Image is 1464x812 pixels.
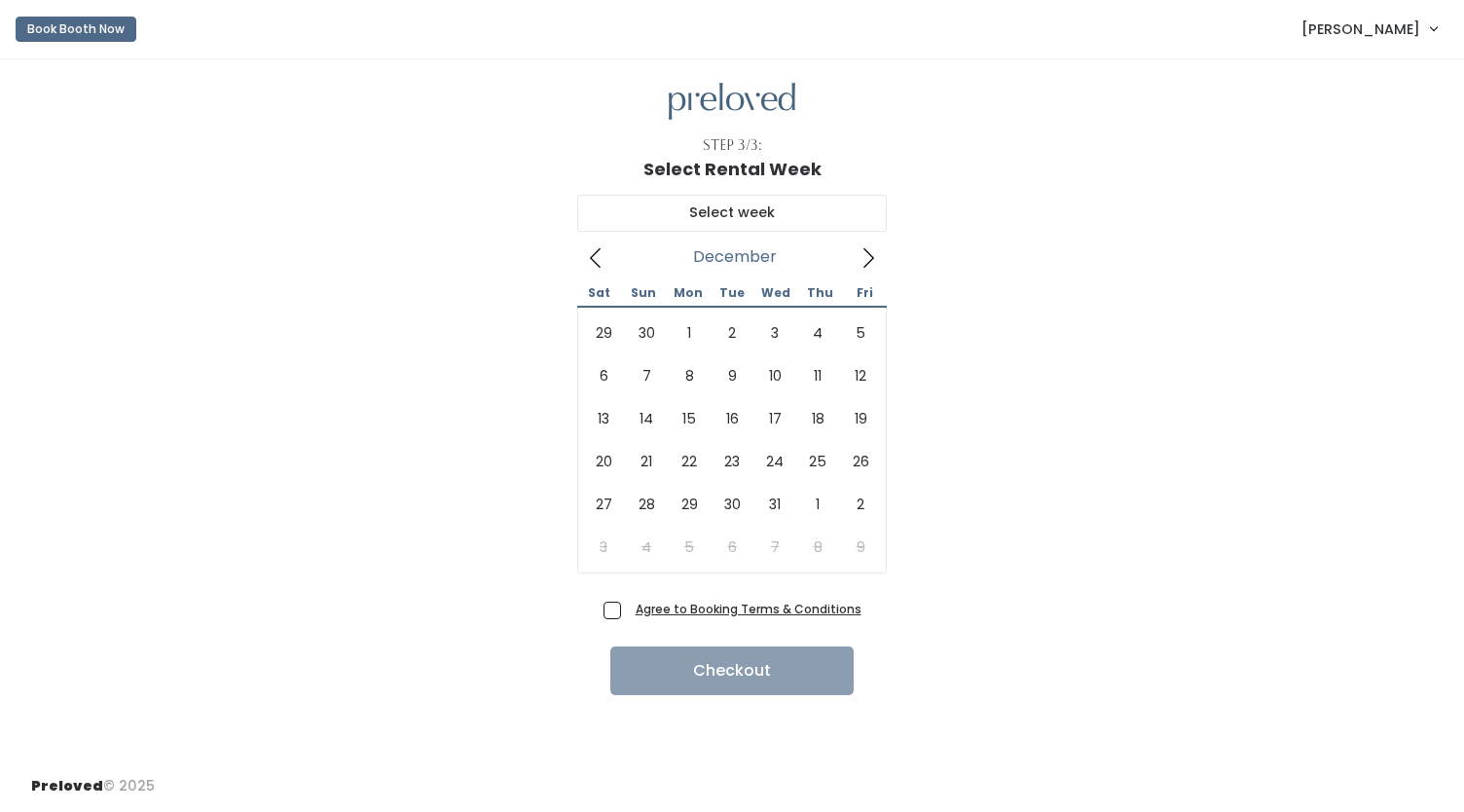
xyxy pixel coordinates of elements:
span: December 22, 2025 [668,440,711,483]
span: December 8, 2025 [668,354,711,397]
span: December 14, 2025 [625,397,668,440]
span: December 13, 2025 [582,397,625,440]
span: Sun [621,287,665,299]
button: Checkout [610,646,854,695]
span: Tue [710,287,753,299]
a: Book Booth Now [16,8,136,51]
img: preloved logo [669,83,795,121]
span: December 3, 2025 [753,312,796,354]
div: Step 3/3: [703,135,762,156]
span: December 19, 2025 [839,397,882,440]
span: December 6, 2025 [582,354,625,397]
span: December 23, 2025 [711,440,753,483]
span: December 27, 2025 [582,483,625,526]
a: Agree to Booking Terms & Conditions [636,601,861,617]
span: December [693,253,777,261]
span: December 20, 2025 [582,440,625,483]
span: December 7, 2025 [625,354,668,397]
span: Wed [754,287,798,299]
span: December 1, 2025 [668,312,711,354]
span: December 21, 2025 [625,440,668,483]
span: December 26, 2025 [839,440,882,483]
span: November 30, 2025 [625,312,668,354]
span: December 2, 2025 [711,312,753,354]
span: December 9, 2025 [711,354,753,397]
span: December 10, 2025 [753,354,796,397]
span: December 28, 2025 [625,483,668,526]
span: Thu [798,287,842,299]
span: December 15, 2025 [668,397,711,440]
span: December 5, 2025 [839,312,882,354]
span: December 25, 2025 [796,440,839,483]
span: January 2, 2026 [839,483,882,526]
span: November 29, 2025 [582,312,625,354]
span: December 11, 2025 [796,354,839,397]
span: December 16, 2025 [711,397,753,440]
div: © 2025 [31,760,155,796]
span: December 17, 2025 [753,397,796,440]
span: December 18, 2025 [796,397,839,440]
span: Mon [666,287,710,299]
a: [PERSON_NAME] [1282,8,1456,50]
span: December 4, 2025 [796,312,839,354]
span: December 12, 2025 [839,354,882,397]
span: Preloved [31,776,103,795]
span: January 1, 2026 [796,483,839,526]
span: Sat [577,287,621,299]
button: Book Booth Now [16,17,136,42]
span: December 30, 2025 [711,483,753,526]
span: December 24, 2025 [753,440,796,483]
input: Select week [577,195,887,232]
span: December 29, 2025 [668,483,711,526]
span: Fri [843,287,887,299]
span: [PERSON_NAME] [1301,18,1420,40]
span: December 31, 2025 [753,483,796,526]
h1: Select Rental Week [643,160,822,179]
